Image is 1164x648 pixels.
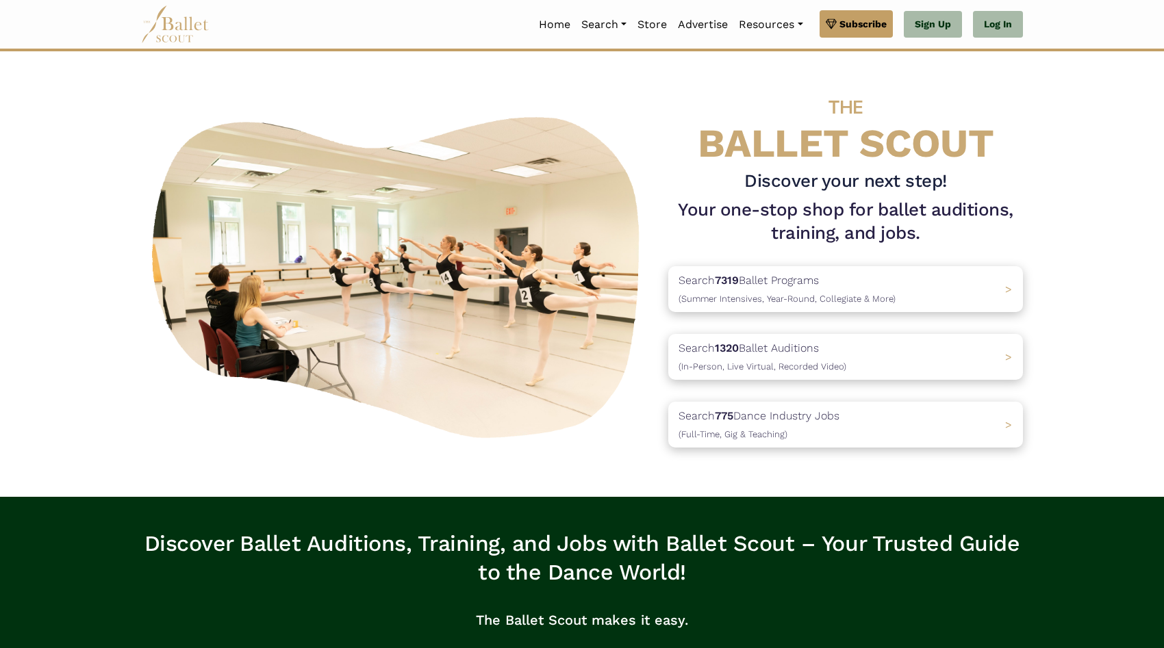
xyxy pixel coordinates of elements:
h3: Discover your next step! [668,170,1023,193]
h3: Discover Ballet Auditions, Training, and Jobs with Ballet Scout – Your Trusted Guide to the Dance... [141,530,1023,586]
a: Search775Dance Industry Jobs(Full-Time, Gig & Teaching) > [668,402,1023,448]
span: THE [828,96,863,118]
b: 775 [715,409,733,422]
a: Search1320Ballet Auditions(In-Person, Live Virtual, Recorded Video) > [668,334,1023,380]
p: Search Dance Industry Jobs [679,407,839,442]
h4: BALLET SCOUT [668,79,1023,164]
a: Sign Up [904,11,962,38]
img: gem.svg [826,16,837,31]
p: Search Ballet Auditions [679,339,846,374]
a: Home [533,10,576,39]
span: Subscribe [839,16,887,31]
span: > [1005,350,1012,363]
h1: Your one-stop shop for ballet auditions, training, and jobs. [668,198,1023,245]
a: Resources [733,10,808,39]
a: Advertise [672,10,733,39]
span: (Summer Intensives, Year-Round, Collegiate & More) [679,294,896,304]
img: A group of ballerinas talking to each other in a ballet studio [141,102,657,446]
a: Search7319Ballet Programs(Summer Intensives, Year-Round, Collegiate & More)> [668,266,1023,312]
a: Store [632,10,672,39]
a: Log In [973,11,1023,38]
span: (Full-Time, Gig & Teaching) [679,429,787,439]
p: Search Ballet Programs [679,272,896,307]
span: > [1005,418,1012,431]
b: 7319 [715,274,739,287]
b: 1320 [715,341,739,354]
p: The Ballet Scout makes it easy. [141,598,1023,642]
span: > [1005,283,1012,296]
a: Subscribe [820,10,893,38]
span: (In-Person, Live Virtual, Recorded Video) [679,361,846,372]
a: Search [576,10,632,39]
